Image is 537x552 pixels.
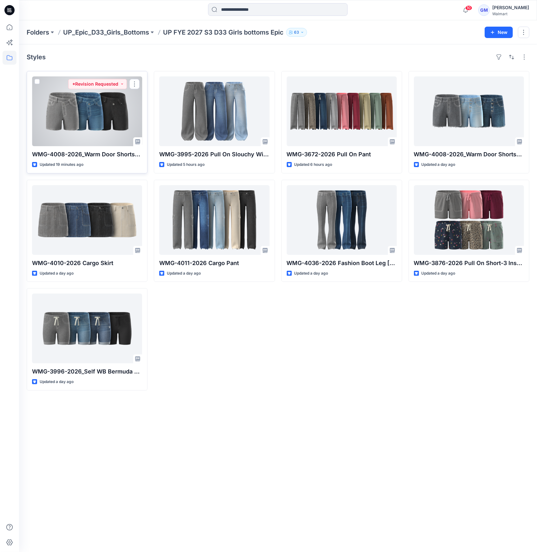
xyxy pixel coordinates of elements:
[163,28,284,37] p: UP FYE 2027 S3 D33 Girls bottoms Epic
[159,150,269,159] p: WMG-3995-2026 Pull On Slouchy Wide Leg
[32,150,142,159] p: WMG-4008-2026_Warm Door Shorts_Opt2
[414,76,524,146] a: WMG-4008-2026_Warm Door Shorts_Opt1
[32,185,142,255] a: WMG-4010-2026 Cargo Skirt
[167,161,205,168] p: Updated 5 hours ago
[32,76,142,146] a: WMG-4008-2026_Warm Door Shorts_Opt2
[414,259,524,268] p: WMG-3876-2026 Pull On Short-3 Inseam
[492,4,529,11] div: [PERSON_NAME]
[287,259,397,268] p: WMG-4036-2026 Fashion Boot Leg [PERSON_NAME]
[167,270,201,277] p: Updated a day ago
[422,270,455,277] p: Updated a day ago
[485,27,513,38] button: New
[40,379,74,385] p: Updated a day ago
[159,259,269,268] p: WMG-4011-2026 Cargo Pant
[32,259,142,268] p: WMG-4010-2026 Cargo Skirt
[422,161,455,168] p: Updated a day ago
[492,11,529,16] div: Walmart
[414,185,524,255] a: WMG-3876-2026 Pull On Short-3 Inseam
[287,76,397,146] a: WMG-3672-2026 Pull On Pant
[32,367,142,376] p: WMG-3996-2026_Self WB Bermuda Shorts
[286,28,307,37] button: 63
[465,5,472,10] span: 10
[294,29,299,36] p: 63
[294,270,328,277] p: Updated a day ago
[40,270,74,277] p: Updated a day ago
[63,28,149,37] a: UP_Epic_D33_Girls_Bottoms
[287,150,397,159] p: WMG-3672-2026 Pull On Pant
[159,185,269,255] a: WMG-4011-2026 Cargo Pant
[414,150,524,159] p: WMG-4008-2026_Warm Door Shorts_Opt1
[32,294,142,363] a: WMG-3996-2026_Self WB Bermuda Shorts
[159,76,269,146] a: WMG-3995-2026 Pull On Slouchy Wide Leg
[287,185,397,255] a: WMG-4036-2026 Fashion Boot Leg Jean
[40,161,83,168] p: Updated 19 minutes ago
[478,4,490,16] div: GM
[27,53,46,61] h4: Styles
[27,28,49,37] a: Folders
[294,161,332,168] p: Updated 6 hours ago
